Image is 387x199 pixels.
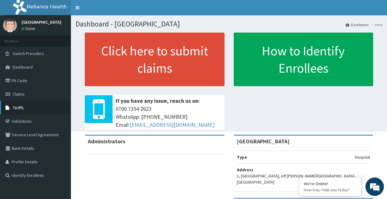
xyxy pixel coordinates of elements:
a: Dashboard [346,22,368,27]
span: Switch Providers [13,51,44,56]
img: User Image [3,18,17,32]
p: Hospital [355,154,370,160]
b: Type [237,154,247,160]
span: 0700 7354 2623 WhatsApp: [PHONE_NUMBER] Email: [116,105,221,129]
span: Dashboard [13,64,33,70]
a: Click here to submit claims [85,33,224,86]
h1: Dashboard - [GEOGRAPHIC_DATA] [76,20,382,28]
span: Claims [13,91,25,97]
a: Online [22,26,36,31]
strong: [GEOGRAPHIC_DATA] [237,138,290,145]
p: 1, [GEOGRAPHIC_DATA], off [PERSON_NAME][GEOGRAPHIC_DATA], [GEOGRAPHIC_DATA] [237,173,370,185]
p: How may I help you today? [304,187,356,193]
div: We're Online! [304,181,356,186]
p: [GEOGRAPHIC_DATA] [22,20,61,24]
li: Here [369,22,382,27]
b: If you have any issue, reach us on: [116,97,200,104]
a: How to Identify Enrollees [234,33,373,86]
span: Tariffs [13,105,24,110]
a: [EMAIL_ADDRESS][DOMAIN_NAME] [130,121,215,128]
b: Address [237,167,253,173]
b: Administrators [88,138,125,145]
